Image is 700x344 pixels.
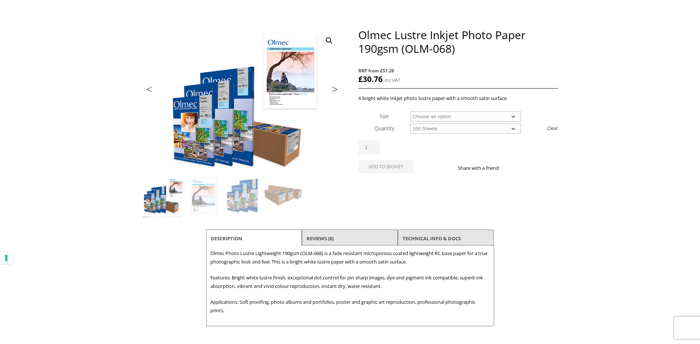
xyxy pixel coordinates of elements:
span: £ [358,74,363,84]
p: A bright white Inkjet photo lustre paper with a smooth satin surface [358,94,558,103]
a: TECHNICAL INFO & DOCS [403,232,461,245]
img: Olmec Lustre Inkjet Photo Paper 190gsm (OLM-068) - Image 4 [265,176,304,216]
img: facebook sharing button [508,165,514,171]
label: Quantity [375,125,394,132]
img: Olmec Lustre Inkjet Photo Paper 190gsm (OLM-068) - Image 3 [224,176,264,216]
h1: Olmec Lustre Inkjet Photo Paper 190gsm (OLM-068) [358,28,558,55]
p: Share with a friend [458,164,508,172]
p: Applications: Soft proofing, photo albums and portfolios, poster and graphic art reproduction, pr... [210,298,490,315]
a: Reviews (0) [307,232,334,245]
span: RRP from £51.26 [358,66,558,75]
label: Size [380,113,389,120]
p: Features: Bright white lustre finish, exceptional dot control for pin sharp images, dye and pigme... [210,274,490,290]
a: Clear options [547,122,558,134]
input: Product quantity [358,140,380,155]
img: Olmec Lustre Inkjet Photo Paper 190gsm (OLM-068) - Image 5 [143,216,183,256]
img: email sharing button [525,165,531,171]
a: View full-screen image gallery [323,34,336,47]
img: twitter sharing button [517,165,523,171]
p: Olmec Photo Lustre Lightweight 190gsm (OLM-068) is a fade resistant microporous coated lightweigh... [210,249,490,266]
button: Add to basket [358,160,414,173]
bdi: 30.76 [358,74,383,84]
img: Olmec Lustre Inkjet Photo Paper 190gsm (OLM-068) - Image 2 [183,176,223,216]
img: Olmec Lustre Inkjet Photo Paper 190gsm (OLM-068) [143,176,183,216]
a: Description [211,232,242,245]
